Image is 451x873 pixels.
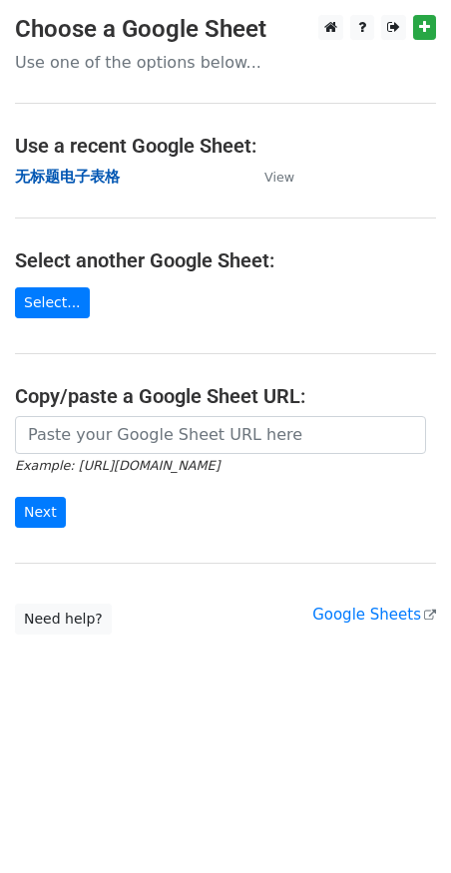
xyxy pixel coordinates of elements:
[15,52,436,73] p: Use one of the options below...
[15,134,436,158] h4: Use a recent Google Sheet:
[244,168,294,186] a: View
[15,15,436,44] h3: Choose a Google Sheet
[15,416,426,454] input: Paste your Google Sheet URL here
[15,168,120,186] a: 无标题电子表格
[264,170,294,185] small: View
[15,458,220,473] small: Example: [URL][DOMAIN_NAME]
[351,777,451,873] iframe: Chat Widget
[15,497,66,528] input: Next
[312,606,436,624] a: Google Sheets
[15,604,112,635] a: Need help?
[15,248,436,272] h4: Select another Google Sheet:
[15,384,436,408] h4: Copy/paste a Google Sheet URL:
[15,287,90,318] a: Select...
